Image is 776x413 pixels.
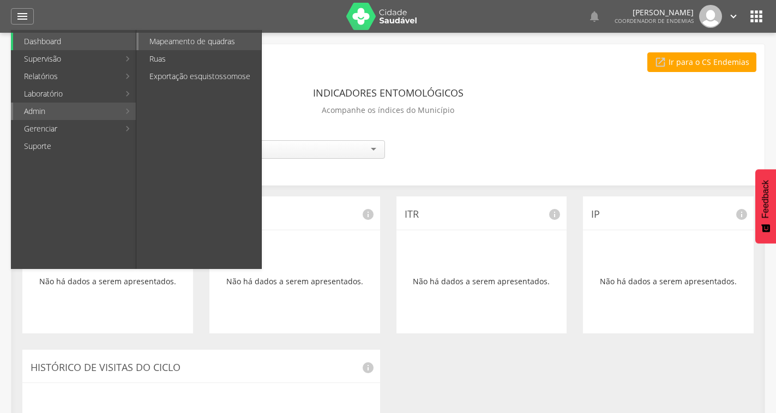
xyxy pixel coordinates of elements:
[13,137,136,155] a: Suporte
[11,8,34,25] a: 
[13,33,136,50] a: Dashboard
[405,207,559,222] p: ITR
[218,207,372,222] p: IRP
[591,238,745,325] div: Não há dados a serem apresentados.
[727,5,739,28] a: 
[735,208,748,221] i: info
[139,33,261,50] a: Mapeamento de quadras
[13,120,119,137] a: Gerenciar
[362,208,375,221] i: info
[755,169,776,243] button: Feedback - Mostrar pesquisa
[31,238,185,325] div: Não há dados a serem apresentados.
[588,5,601,28] a: 
[313,83,464,103] header: Indicadores Entomológicos
[654,56,666,68] i: 
[322,103,454,118] p: Acompanhe os índices do Município
[31,361,372,375] p: Histórico de Visitas do Ciclo
[13,68,119,85] a: Relatórios
[13,85,119,103] a: Laboratório
[139,50,261,68] a: Ruas
[16,10,29,23] i: 
[647,52,756,72] a: Ir para o CS Endemias
[139,68,261,85] a: Exportação esquistossomose
[615,9,694,16] p: [PERSON_NAME]
[218,238,372,325] div: Não há dados a serem apresentados.
[615,17,694,25] span: Coordenador de Endemias
[588,10,601,23] i: 
[405,238,559,325] div: Não há dados a serem apresentados.
[591,207,745,222] p: IP
[761,180,771,218] span: Feedback
[727,10,739,22] i: 
[362,361,375,374] i: info
[748,8,765,25] i: 
[13,103,119,120] a: Admin
[548,208,561,221] i: info
[13,50,119,68] a: Supervisão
